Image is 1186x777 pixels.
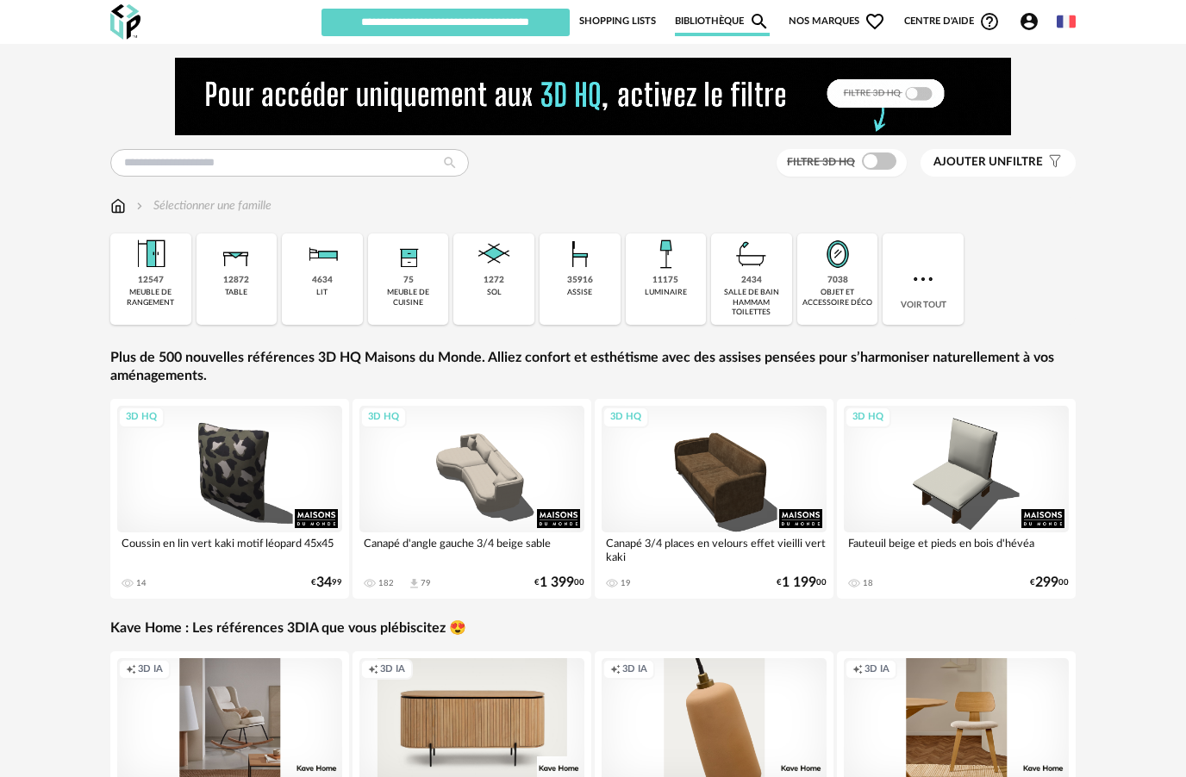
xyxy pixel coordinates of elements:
div: Canapé d'angle gauche 3/4 beige sable [359,532,584,567]
div: 35916 [567,275,593,286]
span: filtre [933,155,1043,170]
span: Download icon [408,577,421,590]
div: 3D HQ [118,407,165,428]
a: Kave Home : Les références 3DIA que vous plébiscitez 😍 [110,619,466,637]
span: Centre d'aideHelp Circle Outline icon [904,11,1000,32]
span: 3D IA [622,663,647,676]
div: 1272 [484,275,504,286]
button: Ajouter unfiltre Filter icon [921,149,1076,177]
span: 3D IA [380,663,405,676]
div: meuble de cuisine [373,288,444,308]
div: 19 [621,578,631,588]
a: BibliothèqueMagnify icon [675,7,770,36]
a: 3D HQ Canapé d'angle gauche 3/4 beige sable 182 Download icon 79 €1 39900 [353,399,591,599]
a: 3D HQ Canapé 3/4 places en velours effet vieilli vert kaki 19 €1 19900 [595,399,833,599]
div: 3D HQ [602,407,649,428]
div: salle de bain hammam toilettes [716,288,787,317]
img: NEW%20NEW%20HQ%20NEW_V1.gif [175,58,1011,135]
div: € 00 [534,577,584,588]
span: Nos marques [789,7,885,36]
span: Filtre 3D HQ [787,157,855,167]
img: Assise.png [559,233,601,275]
span: Filter icon [1043,155,1063,170]
a: 3D HQ Coussin en lin vert kaki motif léopard 45x45 14 €3499 [110,399,349,599]
div: Canapé 3/4 places en velours effet vieilli vert kaki [602,532,827,567]
img: Meuble%20de%20rangement.png [130,233,172,275]
div: Fauteuil beige et pieds en bois d'hévéa [844,532,1069,567]
span: Creation icon [852,663,863,676]
div: 4634 [312,275,333,286]
span: Creation icon [126,663,136,676]
span: 3D IA [865,663,889,676]
div: 79 [421,578,431,588]
span: Account Circle icon [1019,11,1047,32]
span: Magnify icon [749,11,770,32]
div: 3D HQ [360,407,407,428]
div: lit [316,288,328,297]
div: € 00 [1030,577,1069,588]
div: € 00 [777,577,827,588]
div: Coussin en lin vert kaki motif léopard 45x45 [117,532,342,567]
div: assise [567,288,592,297]
div: 18 [863,578,873,588]
img: fr [1057,12,1076,31]
div: 75 [403,275,414,286]
span: Creation icon [368,663,378,676]
img: OXP [110,4,140,40]
a: 3D HQ Fauteuil beige et pieds en bois d'hévéa 18 €29900 [837,399,1076,599]
img: svg+xml;base64,PHN2ZyB3aWR0aD0iMTYiIGhlaWdodD0iMTYiIHZpZXdCb3g9IjAgMCAxNiAxNiIgZmlsbD0ibm9uZSIgeG... [133,197,147,214]
img: more.7b13dc1.svg [909,265,937,293]
span: 299 [1035,577,1058,588]
div: Voir tout [883,233,964,325]
div: 12872 [223,275,249,286]
div: sol [487,288,502,297]
div: 3D HQ [845,407,891,428]
img: Rangement.png [388,233,429,275]
div: 182 [378,578,394,588]
div: 12547 [138,275,164,286]
div: meuble de rangement [115,288,186,308]
img: Luminaire.png [645,233,686,275]
span: Heart Outline icon [865,11,885,32]
div: € 99 [311,577,342,588]
div: 11175 [652,275,678,286]
a: Shopping Lists [579,7,656,36]
div: table [225,288,247,297]
a: Plus de 500 nouvelles références 3D HQ Maisons du Monde. Alliez confort et esthétisme avec des as... [110,349,1076,385]
div: 7038 [827,275,848,286]
span: 1 199 [782,577,816,588]
img: Salle%20de%20bain.png [731,233,772,275]
img: Sol.png [473,233,515,275]
div: luminaire [645,288,687,297]
span: 34 [316,577,332,588]
span: 3D IA [138,663,163,676]
span: Account Circle icon [1019,11,1039,32]
span: Ajouter un [933,156,1006,168]
img: Literie.png [302,233,343,275]
span: 1 399 [540,577,574,588]
div: Sélectionner une famille [133,197,272,214]
span: Creation icon [610,663,621,676]
span: Help Circle Outline icon [979,11,1000,32]
div: objet et accessoire déco [802,288,873,308]
img: svg+xml;base64,PHN2ZyB3aWR0aD0iMTYiIGhlaWdodD0iMTciIHZpZXdCb3g9IjAgMCAxNiAxNyIgZmlsbD0ibm9uZSIgeG... [110,197,126,214]
img: Table.png [215,233,257,275]
div: 2434 [741,275,762,286]
img: Miroir.png [817,233,858,275]
div: 14 [136,578,147,588]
